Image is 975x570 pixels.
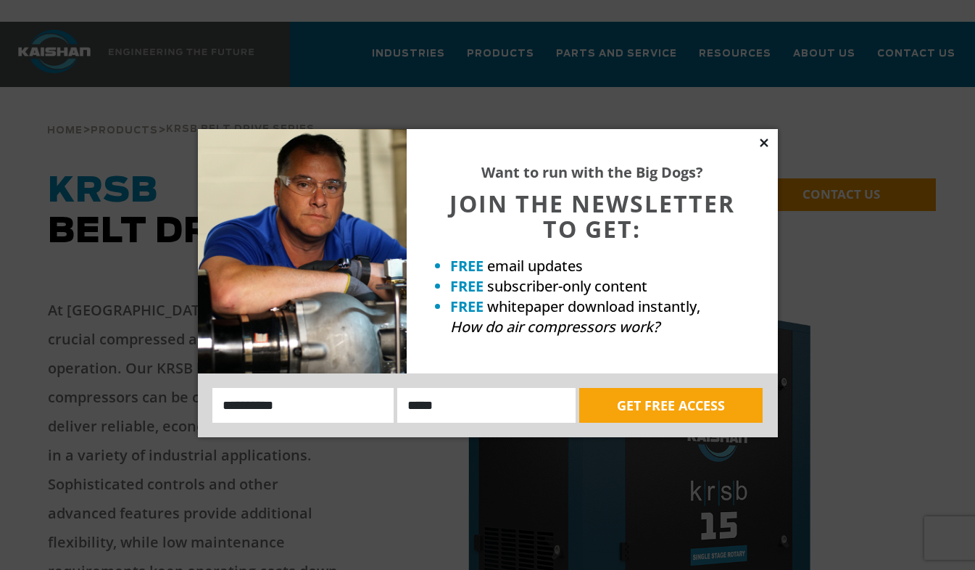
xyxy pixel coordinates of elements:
strong: Want to run with the Big Dogs? [481,162,703,182]
span: email updates [487,256,583,276]
strong: FREE [450,276,484,296]
button: GET FREE ACCESS [579,388,763,423]
input: Name: [212,388,394,423]
input: Email [397,388,576,423]
button: Close [758,136,771,149]
span: JOIN THE NEWSLETTER TO GET: [449,188,735,244]
span: subscriber-only content [487,276,647,296]
strong: FREE [450,256,484,276]
span: whitepaper download instantly, [487,297,700,316]
strong: FREE [450,297,484,316]
em: How do air compressors work? [450,317,660,336]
